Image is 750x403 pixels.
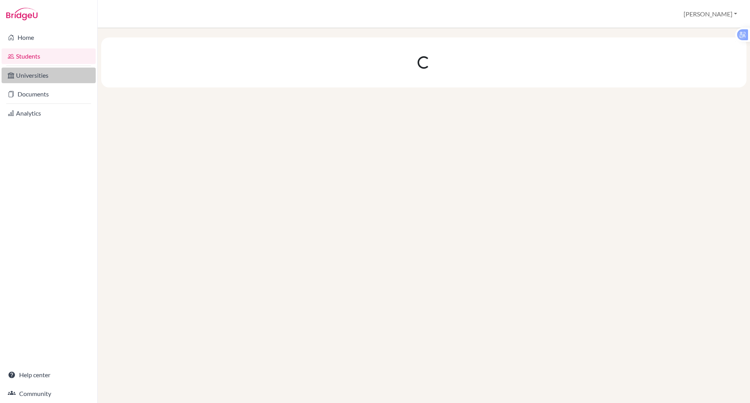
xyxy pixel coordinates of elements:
a: Home [2,30,96,45]
button: [PERSON_NAME] [680,7,741,21]
a: Community [2,386,96,401]
a: Documents [2,86,96,102]
a: Help center [2,367,96,383]
a: Analytics [2,105,96,121]
a: Students [2,48,96,64]
a: Universities [2,68,96,83]
img: Bridge-U [6,8,37,20]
